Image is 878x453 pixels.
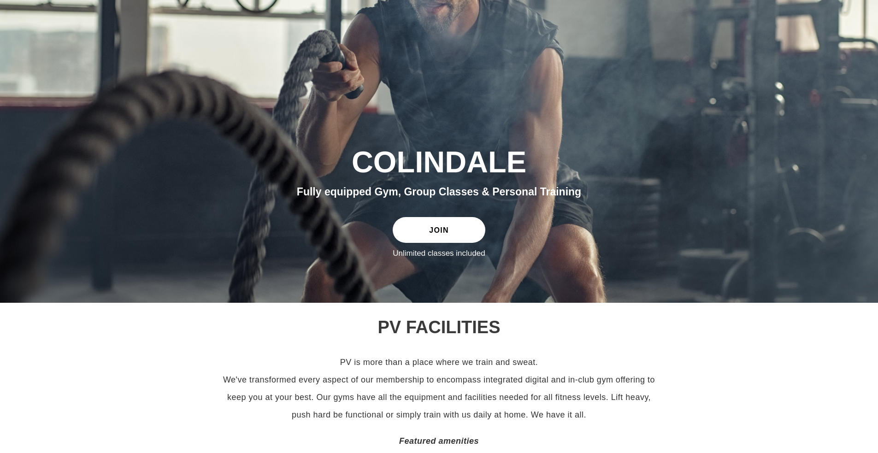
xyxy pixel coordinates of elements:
[218,353,660,424] p: PV is more than a place where we train and sweat. We've transformed every aspect of our membershi...
[188,144,690,180] h2: COLINDALE
[188,317,690,338] h2: PV FACILITIES
[393,248,485,259] label: Unlimited classes included
[393,217,485,243] a: JOIN
[297,186,581,198] span: Fully equipped Gym, Group Classes & Personal Training
[399,436,479,446] strong: Featured amenities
